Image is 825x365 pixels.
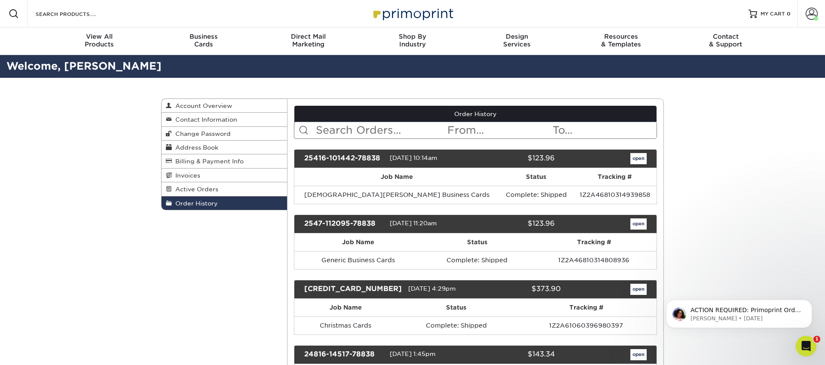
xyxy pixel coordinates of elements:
[298,284,408,295] div: [CREDIT_CARD_NUMBER]
[552,122,657,138] input: To...
[408,285,456,292] span: [DATE] 4:29pm
[294,106,657,122] a: Order History
[294,299,397,316] th: Job Name
[256,33,361,48] div: Marketing
[172,144,218,151] span: Address Book
[162,169,287,182] a: Invoices
[673,33,778,40] span: Contact
[294,168,499,186] th: Job Name
[172,102,232,109] span: Account Overview
[516,316,657,334] td: 1Z2A61060396980397
[298,218,390,230] div: 2547-112095-78838
[172,158,244,165] span: Billing & Payment Info
[761,10,785,18] span: MY CART
[469,218,561,230] div: $123.96
[787,11,791,17] span: 0
[298,153,390,164] div: 25416-101442-78838
[481,284,567,295] div: $373.90
[422,251,532,269] td: Complete: Shipped
[390,350,436,357] span: [DATE] 1:45pm
[464,33,569,40] span: Design
[162,154,287,168] a: Billing & Payment Info
[162,182,287,196] a: Active Orders
[673,28,778,55] a: Contact& Support
[370,4,455,23] img: Primoprint
[35,9,119,19] input: SEARCH PRODUCTS.....
[630,218,647,230] a: open
[294,316,397,334] td: Christmas Cards
[673,33,778,48] div: & Support
[172,130,231,137] span: Change Password
[152,33,256,40] span: Business
[172,116,237,123] span: Contact Information
[315,122,447,138] input: Search Orders...
[294,233,423,251] th: Job Name
[630,284,647,295] a: open
[172,172,200,179] span: Invoices
[152,28,256,55] a: BusinessCards
[298,349,390,360] div: 24816-14517-78838
[469,153,561,164] div: $123.96
[397,316,516,334] td: Complete: Shipped
[162,196,287,210] a: Order History
[569,28,673,55] a: Resources& Templates
[47,33,152,40] span: View All
[569,33,673,40] span: Resources
[630,153,647,164] a: open
[361,33,465,40] span: Shop By
[162,127,287,141] a: Change Password
[172,200,218,207] span: Order History
[294,251,423,269] td: Generic Business Cards
[256,28,361,55] a: Direct MailMarketing
[573,168,657,186] th: Tracking #
[569,33,673,48] div: & Templates
[162,113,287,126] a: Contact Information
[464,28,569,55] a: DesignServices
[162,99,287,113] a: Account Overview
[162,141,287,154] a: Address Book
[516,299,657,316] th: Tracking #
[294,186,499,204] td: [DEMOGRAPHIC_DATA][PERSON_NAME] Business Cards
[361,33,465,48] div: Industry
[256,33,361,40] span: Direct Mail
[573,186,657,204] td: 1Z2A46810314939858
[446,122,551,138] input: From...
[499,168,573,186] th: Status
[422,233,532,251] th: Status
[37,25,148,271] span: ACTION REQUIRED: Primoprint Order [CREDIT_CARD_NUMBER] Good morning [PERSON_NAME], Thank you for ...
[630,349,647,360] a: open
[361,28,465,55] a: Shop ByIndustry
[532,233,657,251] th: Tracking #
[813,336,820,343] span: 1
[390,220,437,227] span: [DATE] 11:20am
[47,28,152,55] a: View AllProducts
[796,336,816,356] iframe: Intercom live chat
[390,154,437,161] span: [DATE] 10:14am
[653,282,825,342] iframe: Intercom notifications message
[464,33,569,48] div: Services
[47,33,152,48] div: Products
[172,186,218,193] span: Active Orders
[397,299,516,316] th: Status
[152,33,256,48] div: Cards
[37,33,148,41] p: Message from Avery, sent 41w ago
[532,251,657,269] td: 1Z2A46810314808936
[499,186,573,204] td: Complete: Shipped
[469,349,561,360] div: $143.34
